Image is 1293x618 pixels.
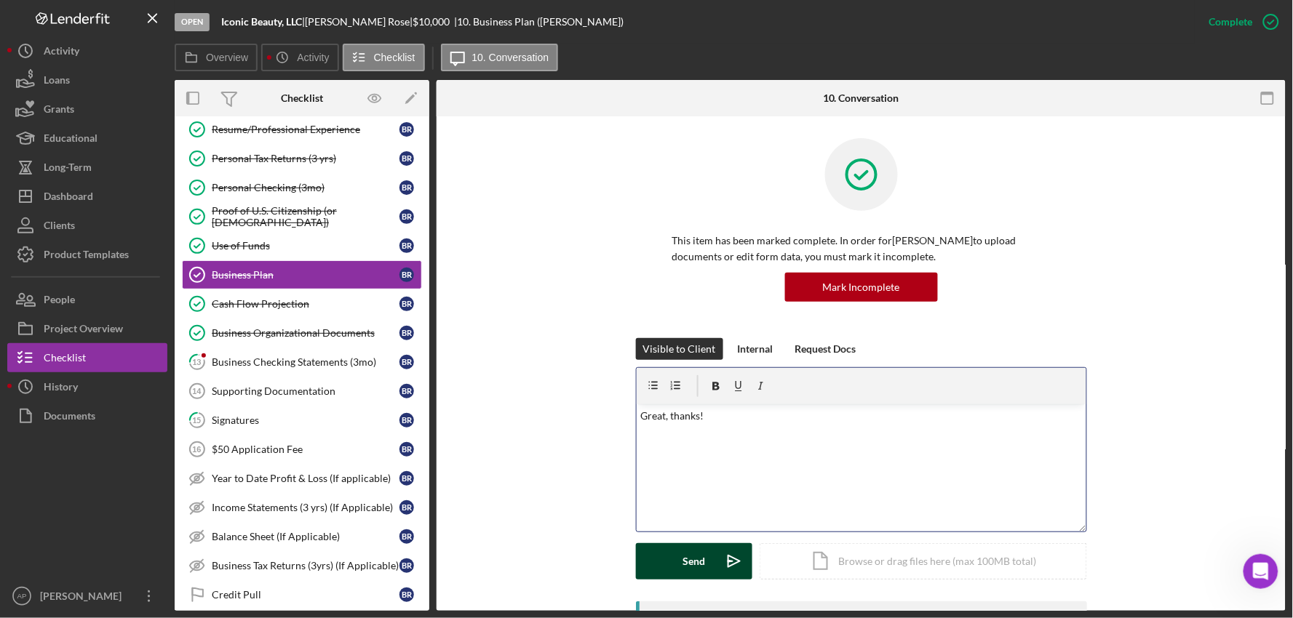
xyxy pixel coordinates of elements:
button: Checklist [343,44,425,71]
button: Product Templates [7,240,167,269]
button: Educational [7,124,167,153]
button: Overview [175,44,258,71]
div: B R [399,151,414,166]
button: Documents [7,401,167,430]
div: Business Tax Returns (3yrs) (If Applicable) [212,560,399,571]
div: Complete [1209,7,1253,36]
div: People [44,285,75,318]
div: Product Templates [44,240,129,273]
button: Loans [7,65,167,95]
a: People [7,285,167,314]
a: Credit PullBR [182,580,422,609]
button: Clients [7,211,167,240]
tspan: 14 [192,387,202,396]
a: Resume/Professional ExperienceBR [182,115,422,144]
div: B R [399,384,414,398]
button: Internal [731,338,781,360]
div: B R [399,413,414,428]
div: Supporting Documentation [212,385,399,397]
label: Checklist [374,52,415,63]
div: $50 Application Fee [212,444,399,455]
button: History [7,372,167,401]
button: Dashboard [7,182,167,211]
div: B R [399,558,414,573]
div: Resume/Professional Experience [212,124,399,135]
div: B R [399,500,414,515]
div: B R [399,326,414,340]
div: Balance Sheet (If Applicable) [212,531,399,542]
button: Visible to Client [636,338,723,360]
button: 10. Conversation [441,44,559,71]
a: Personal Tax Returns (3 yrs)BR [182,144,422,173]
text: AP [17,593,27,601]
a: Business Organizational DocumentsBR [182,318,422,348]
button: Request Docs [788,338,864,360]
a: Balance Sheet (If Applicable)BR [182,522,422,551]
div: B R [399,355,414,369]
div: B R [399,587,414,602]
a: Personal Checking (3mo)BR [182,173,422,202]
b: Iconic Beauty, LLC [221,15,302,28]
label: Activity [297,52,329,63]
button: Grants [7,95,167,124]
div: Dashboard [44,182,93,214]
div: Loans [44,65,70,98]
div: Cash Flow Projection [212,298,399,310]
div: Open [175,13,210,31]
div: [PERSON_NAME] Rose | [305,16,413,28]
div: Documents [44,401,95,434]
button: Send [636,543,752,579]
label: Overview [206,52,248,63]
div: Credit Pull [212,589,399,601]
a: Use of FundsBR [182,231,422,260]
div: | 10. Business Plan ([PERSON_NAME]) [454,16,624,28]
a: 13Business Checking Statements (3mo)BR [182,348,422,377]
a: Income Statements (3 yrs) (If Applicable)BR [182,493,422,522]
div: History [44,372,78,405]
div: Request Docs [795,338,856,360]
button: Activity [7,36,167,65]
button: Long-Term [7,153,167,182]
div: B R [399,297,414,311]
div: Educational [44,124,98,156]
a: Proof of U.S. Citizenship (or [DEMOGRAPHIC_DATA])BR [182,202,422,231]
p: Great, thanks! [640,408,1082,424]
a: 15SignaturesBR [182,406,422,435]
div: B R [399,471,414,486]
div: Clients [44,211,75,244]
div: Business Organizational Documents [212,327,399,339]
div: Checklist [281,92,323,104]
div: Proof of U.S. Citizenship (or [DEMOGRAPHIC_DATA]) [212,205,399,228]
div: Long-Term [44,153,92,185]
div: Business Plan [212,269,399,281]
div: Business Checking Statements (3mo) [212,356,399,368]
div: [PERSON_NAME] [36,582,131,614]
div: Activity [44,36,79,69]
div: Income Statements (3 yrs) (If Applicable) [212,502,399,513]
div: B R [399,529,414,544]
div: B R [399,209,414,224]
div: Project Overview [44,314,123,347]
a: Year to Date Profit & Loss (If applicable)BR [182,464,422,493]
a: 16$50 Application FeeBR [182,435,422,464]
div: B R [399,122,414,137]
p: This item has been marked complete. In order for [PERSON_NAME] to upload documents or edit form d... [672,233,1051,265]
iframe: Intercom live chat [1244,554,1278,589]
tspan: 16 [192,445,201,454]
div: Visible to Client [643,338,716,360]
span: $10,000 [413,15,450,28]
div: Personal Tax Returns (3 yrs) [212,153,399,164]
div: Personal Checking (3mo) [212,182,399,193]
div: 10. Conversation [823,92,899,104]
button: Project Overview [7,314,167,343]
a: 14Supporting DocumentationBR [182,377,422,406]
div: Year to Date Profit & Loss (If applicable) [212,473,399,484]
button: AP[PERSON_NAME] [7,582,167,611]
